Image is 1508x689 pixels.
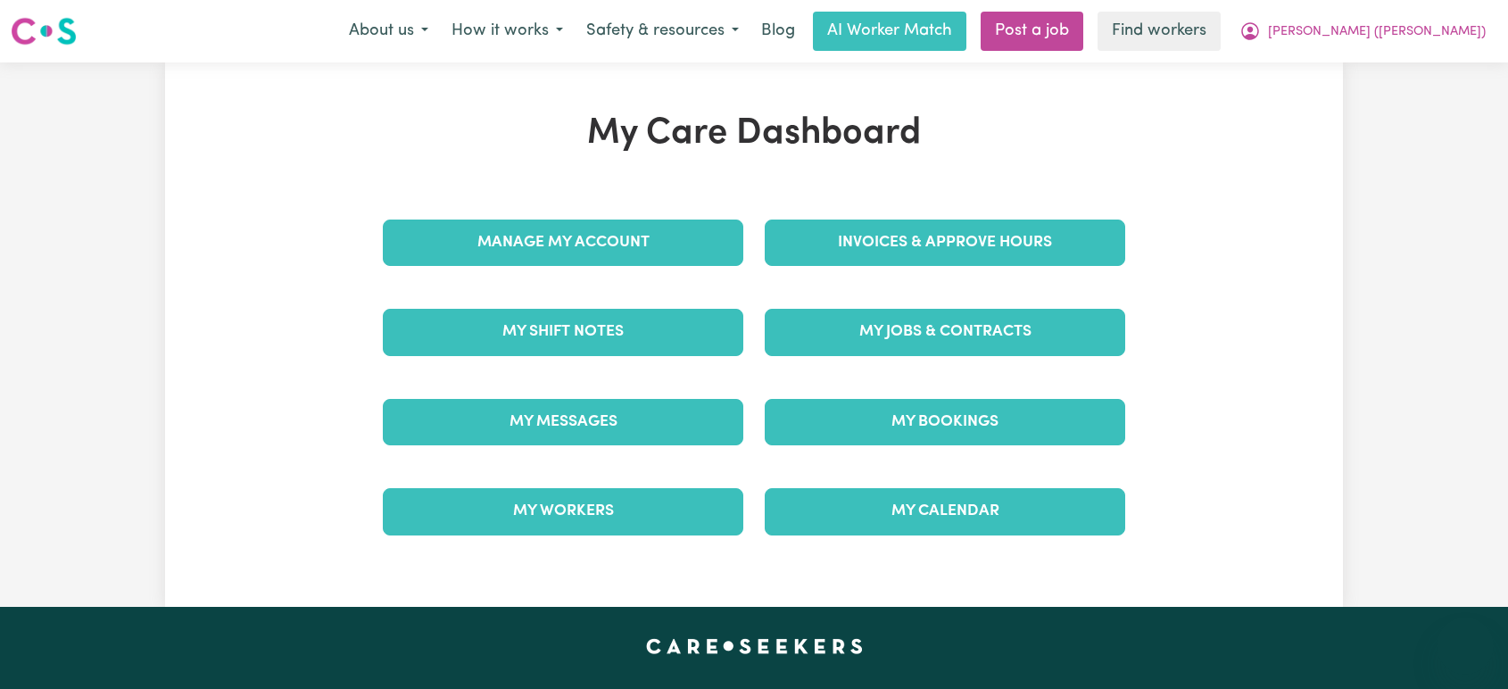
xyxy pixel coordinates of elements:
[1098,12,1221,51] a: Find workers
[11,11,77,52] a: Careseekers logo
[383,309,743,355] a: My Shift Notes
[11,15,77,47] img: Careseekers logo
[1437,618,1494,675] iframe: Button to launch messaging window
[383,488,743,535] a: My Workers
[981,12,1083,51] a: Post a job
[575,12,750,50] button: Safety & resources
[765,399,1125,445] a: My Bookings
[750,12,806,51] a: Blog
[337,12,440,50] button: About us
[813,12,966,51] a: AI Worker Match
[765,488,1125,535] a: My Calendar
[372,112,1136,155] h1: My Care Dashboard
[440,12,575,50] button: How it works
[383,399,743,445] a: My Messages
[646,639,863,653] a: Careseekers home page
[1268,22,1486,42] span: [PERSON_NAME] ([PERSON_NAME])
[765,309,1125,355] a: My Jobs & Contracts
[765,220,1125,266] a: Invoices & Approve Hours
[1228,12,1497,50] button: My Account
[383,220,743,266] a: Manage My Account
